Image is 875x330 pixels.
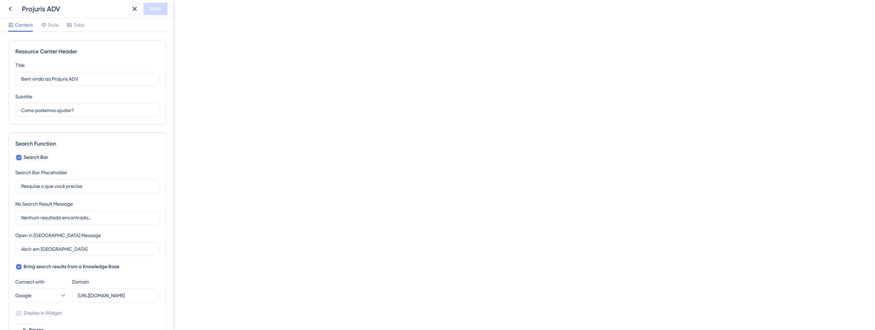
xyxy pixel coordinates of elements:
[21,75,154,83] input: Title
[15,21,33,29] span: Content
[22,4,126,14] div: Projuris ADV
[24,153,48,162] span: Search Bar
[21,245,154,253] input: Abrir em nova aba
[144,3,167,15] button: Save
[78,292,153,299] input: help.userguiding.com
[150,5,161,13] span: Save
[15,140,160,148] div: Search Function
[15,289,67,302] button: Google
[15,93,32,101] div: Subtitle
[15,47,160,56] div: Resource Center Header
[73,21,84,29] span: Tabs
[48,21,58,29] span: Style
[15,61,25,69] div: Title
[15,278,67,286] div: Connect with
[21,107,154,114] input: Description
[21,182,154,190] input: Pesquise o que você precisa
[15,231,101,239] div: Open in [GEOGRAPHIC_DATA] Message
[21,214,154,221] input: Nenhum resultado encontrado...
[15,168,67,177] div: Search Bar Placeholder
[15,200,73,208] div: No Search Result Message
[24,263,119,271] span: Bring search results from a Knowledge Base
[15,291,31,300] span: Google
[24,309,62,317] span: Display in Widget
[72,278,89,286] div: Domain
